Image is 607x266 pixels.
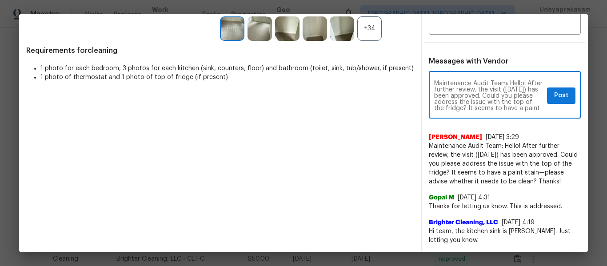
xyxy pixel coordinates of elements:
li: 1 photo of thermostat and 1 photo of top of fridge (if present) [40,73,414,82]
span: Requirements for cleaning [26,46,414,55]
span: Brighter Cleaning, LLC [429,218,498,227]
span: Thanks for letting us know. This is addressed. [429,202,581,211]
li: 1 photo for each bedroom, 3 photos for each kitchen (sink, counters, floor) and bathroom (toilet,... [40,64,414,73]
textarea: Maintenance Audit Team: Hello! After further review, the visit ([DATE]) has been approved. Could ... [434,80,543,111]
span: Maintenance Audit Team: Hello! After further review, the visit ([DATE]) has been approved. Could ... [429,142,581,186]
span: Gopal M [429,193,454,202]
span: Hi team, the kitchen sink is [PERSON_NAME]. Just letting you know. [429,227,581,245]
span: Messages with Vendor [429,58,508,65]
span: [PERSON_NAME] [429,133,482,142]
span: [DATE] 3:29 [486,134,519,140]
div: +34 [357,16,382,41]
span: Post [554,90,568,101]
button: Post [547,87,575,104]
span: [DATE] 4:31 [458,195,490,201]
span: [DATE] 4:19 [502,219,535,226]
